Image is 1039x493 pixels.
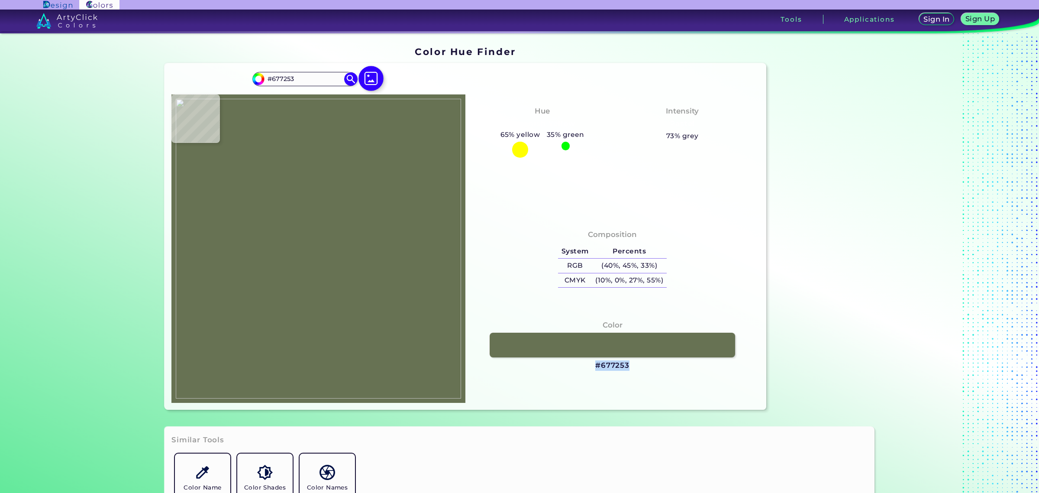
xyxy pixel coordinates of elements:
h5: (40%, 45%, 33%) [592,259,666,273]
h5: Sign In [925,16,948,23]
h4: Intensity [666,105,699,117]
h4: Composition [588,228,637,241]
input: type color.. [265,73,345,85]
h5: 35% green [543,129,588,140]
img: ArtyClick Design logo [43,1,72,9]
img: logo_artyclick_colors_white.svg [36,13,97,29]
a: Sign Up [963,14,997,25]
h3: Applications [844,16,895,23]
h5: RGB [558,259,592,273]
h3: Tools [781,16,802,23]
h5: (10%, 0%, 27%, 55%) [592,273,666,288]
img: icon_color_shades.svg [257,465,272,480]
img: 84a1b05e-2546-4d80-8dbc-bccc134d0c8d [176,99,461,399]
h3: Pastel [666,119,699,129]
h5: CMYK [558,273,592,288]
h5: 65% yellow [497,129,543,140]
h3: #677253 [595,360,629,371]
img: icon_color_name_finder.svg [195,465,210,480]
img: icon search [344,72,357,85]
h3: Similar Tools [171,435,224,445]
h1: Color Hue Finder [415,45,516,58]
h4: Color [603,319,623,331]
img: icon_color_names_dictionary.svg [319,465,335,480]
a: Sign In [921,14,953,25]
img: icon picture [358,66,384,91]
h5: Sign Up [967,16,994,22]
h5: Percents [592,244,666,259]
h5: System [558,244,592,259]
h5: 73% grey [666,130,699,142]
h4: Hue [535,105,550,117]
h3: Greenish Yellow [506,119,579,129]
